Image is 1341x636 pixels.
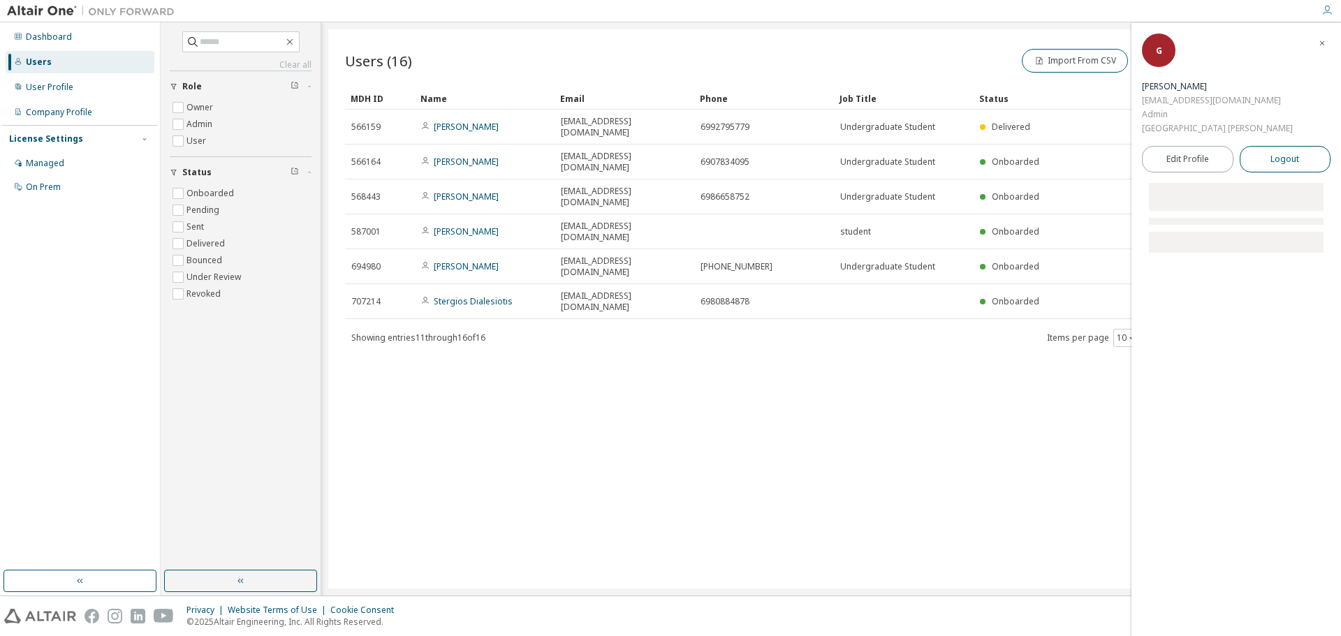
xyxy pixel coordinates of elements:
[26,82,73,93] div: User Profile
[186,252,225,269] label: Bounced
[351,191,381,202] span: 568443
[186,286,223,302] label: Revoked
[1156,45,1162,57] span: G
[345,51,412,71] span: Users (16)
[1117,332,1136,343] button: 10
[186,269,244,286] label: Under Review
[1142,94,1293,108] div: [EMAIL_ADDRESS][DOMAIN_NAME]
[182,81,202,92] span: Role
[351,226,381,237] span: 587001
[186,185,237,202] label: Onboarded
[351,156,381,168] span: 566164
[434,121,499,133] a: [PERSON_NAME]
[170,157,312,188] button: Status
[434,191,499,202] a: [PERSON_NAME]
[701,121,749,133] span: 6992795779
[701,191,749,202] span: 6986658752
[840,121,935,133] span: Undergraduate Student
[420,87,549,110] div: Name
[434,295,513,307] a: Stergios Dialesiotis
[291,167,299,178] span: Clear filter
[330,605,402,616] div: Cookie Consent
[9,133,83,145] div: License Settings
[1166,154,1209,165] span: Edit Profile
[26,158,64,169] div: Managed
[840,87,968,110] div: Job Title
[992,225,1039,237] span: Onboarded
[108,609,122,623] img: instagram.svg
[701,296,749,307] span: 6980884878
[26,57,52,68] div: Users
[701,156,749,168] span: 6907834095
[1142,146,1233,172] a: Edit Profile
[26,31,72,43] div: Dashboard
[1047,329,1139,347] span: Items per page
[186,219,207,235] label: Sent
[979,87,1245,110] div: Status
[186,616,402,628] p: © 2025 Altair Engineering, Inc. All Rights Reserved.
[1240,146,1331,172] button: Logout
[351,261,381,272] span: 694980
[840,226,871,237] span: student
[992,295,1039,307] span: Onboarded
[186,202,222,219] label: Pending
[85,609,99,623] img: facebook.svg
[1022,49,1128,73] button: Import From CSV
[186,605,228,616] div: Privacy
[434,260,499,272] a: [PERSON_NAME]
[351,296,381,307] span: 707214
[186,116,215,133] label: Admin
[4,609,76,623] img: altair_logo.svg
[7,4,182,18] img: Altair One
[992,191,1039,202] span: Onboarded
[186,99,216,116] label: Owner
[992,121,1030,133] span: Delivered
[351,121,381,133] span: 566159
[26,182,61,193] div: On Prem
[291,81,299,92] span: Clear filter
[561,221,688,243] span: [EMAIL_ADDRESS][DOMAIN_NAME]
[1270,152,1299,166] span: Logout
[154,609,174,623] img: youtube.svg
[1142,121,1293,135] div: [GEOGRAPHIC_DATA] [PERSON_NAME]
[992,156,1039,168] span: Onboarded
[351,332,485,343] span: Showing entries 11 through 16 of 16
[131,609,145,623] img: linkedin.svg
[700,87,828,110] div: Phone
[840,191,935,202] span: Undergraduate Student
[561,116,688,138] span: [EMAIL_ADDRESS][DOMAIN_NAME]
[561,151,688,173] span: [EMAIL_ADDRESS][DOMAIN_NAME]
[182,167,212,178] span: Status
[186,133,209,149] label: User
[840,156,935,168] span: Undergraduate Student
[840,261,935,272] span: Undergraduate Student
[434,225,499,237] a: [PERSON_NAME]
[170,71,312,102] button: Role
[351,87,409,110] div: MDH ID
[170,59,312,71] a: Clear all
[1142,80,1293,94] div: George Karyofyllas
[26,107,92,118] div: Company Profile
[560,87,689,110] div: Email
[561,186,688,208] span: [EMAIL_ADDRESS][DOMAIN_NAME]
[561,290,688,313] span: [EMAIL_ADDRESS][DOMAIN_NAME]
[1142,108,1293,121] div: Admin
[186,235,228,252] label: Delivered
[992,260,1039,272] span: Onboarded
[434,156,499,168] a: [PERSON_NAME]
[561,256,688,278] span: [EMAIL_ADDRESS][DOMAIN_NAME]
[701,261,772,272] span: [PHONE_NUMBER]
[228,605,330,616] div: Website Terms of Use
